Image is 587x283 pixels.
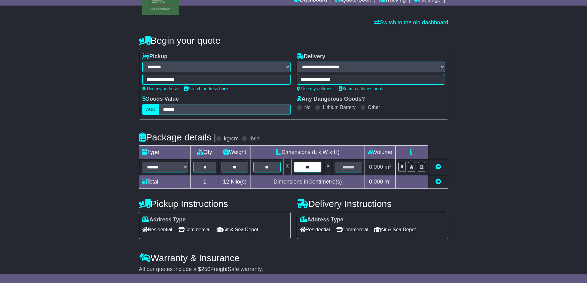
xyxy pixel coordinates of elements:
span: Residential [142,225,172,234]
td: Volume [365,146,396,159]
div: All our quotes include a $ FreightSafe warranty. [139,266,448,273]
span: 250 [201,266,210,272]
label: lb/in [249,135,259,142]
td: x [283,159,291,175]
span: 0.000 [369,179,383,185]
a: Search address book [184,86,229,91]
span: Air & Sea Depot [217,225,258,234]
td: 1 [190,175,219,189]
label: Any Dangerous Goods? [297,96,365,103]
h4: Begin your quote [139,35,448,46]
label: Delivery [297,53,325,60]
td: Weight [219,146,251,159]
sup: 3 [389,163,392,168]
td: Type [139,146,190,159]
td: x [324,159,332,175]
label: Lithium Battery [323,104,356,110]
span: m [385,164,392,170]
span: Air & Sea Depot [374,225,416,234]
h4: Pickup Instructions [139,199,291,209]
td: Total [139,175,190,189]
h4: Delivery Instructions [297,199,448,209]
label: kg/cm [224,135,238,142]
span: 12 [223,179,229,185]
span: Commercial [336,225,368,234]
span: Commercial [178,225,210,234]
label: Address Type [142,216,186,223]
span: 0.000 [369,164,383,170]
a: Remove this item [435,164,441,170]
a: Switch to the old dashboard [374,19,448,26]
td: Kilo(s) [219,175,251,189]
td: Qty [190,146,219,159]
label: Goods Value [142,96,179,103]
td: Dimensions in Centimetre(s) [251,175,365,189]
a: Use my address [142,86,178,91]
span: m [385,179,392,185]
h4: Warranty & Insurance [139,253,448,263]
td: Dimensions (L x W x H) [251,146,365,159]
sup: 3 [389,178,392,182]
span: Residential [300,225,330,234]
label: Pickup [142,53,168,60]
label: Other [368,104,380,110]
a: Use my address [297,86,332,91]
a: Search address book [339,86,383,91]
label: Address Type [300,216,344,223]
h4: Package details | [139,132,216,142]
label: No [304,104,311,110]
label: AUD [142,104,160,115]
a: Add new item [435,179,441,185]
